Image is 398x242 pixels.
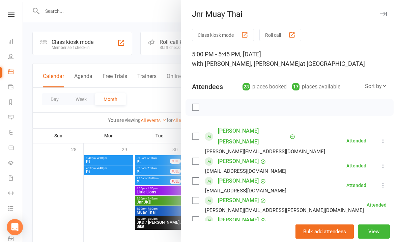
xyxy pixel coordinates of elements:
[7,219,23,235] div: Open Intercom Messenger
[181,9,398,19] div: Jnr Muay Thai
[8,217,23,232] a: What's New
[8,80,23,95] a: Payments
[8,34,23,50] a: Dashboard
[365,82,387,91] div: Sort by
[218,215,259,225] a: [PERSON_NAME]
[205,206,364,215] div: [PERSON_NAME][EMAIL_ADDRESS][PERSON_NAME][DOMAIN_NAME]
[8,50,23,65] a: People
[218,126,288,147] a: [PERSON_NAME] [PERSON_NAME]
[292,83,300,90] div: 17
[346,183,366,188] div: Attended
[8,141,23,156] a: Product Sales
[259,29,301,41] button: Roll call
[218,176,259,186] a: [PERSON_NAME]
[346,138,366,143] div: Attended
[218,195,259,206] a: [PERSON_NAME]
[300,60,365,67] span: at [GEOGRAPHIC_DATA]
[8,65,23,80] a: Calendar
[243,82,287,91] div: places booked
[192,60,300,67] span: with [PERSON_NAME], [PERSON_NAME]
[295,224,354,239] button: Bulk add attendees
[367,203,387,207] div: Attended
[192,82,223,91] div: Attendees
[205,186,286,195] div: [EMAIL_ADDRESS][DOMAIN_NAME]
[205,147,325,156] div: [PERSON_NAME][EMAIL_ADDRESS][DOMAIN_NAME]
[192,29,254,41] button: Class kiosk mode
[243,83,250,90] div: 23
[205,167,286,176] div: [EMAIL_ADDRESS][DOMAIN_NAME]
[346,163,366,168] div: Attended
[358,224,390,239] button: View
[218,156,259,167] a: [PERSON_NAME]
[192,50,387,69] div: 5:00 PM - 5:45 PM, [DATE]
[8,95,23,110] a: Reports
[292,82,340,91] div: places available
